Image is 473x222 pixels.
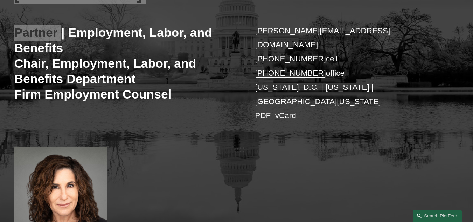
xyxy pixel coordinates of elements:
[255,24,440,123] p: cell office [US_STATE], D.C. | [US_STATE] | [GEOGRAPHIC_DATA][US_STATE] –
[255,26,390,49] a: [PERSON_NAME][EMAIL_ADDRESS][DOMAIN_NAME]
[275,111,296,120] a: vCard
[255,69,326,78] a: [PHONE_NUMBER]
[413,210,462,222] a: Search this site
[255,54,326,63] a: [PHONE_NUMBER]
[255,111,271,120] a: PDF
[14,25,237,102] h3: Partner | Employment, Labor, and Benefits Chair, Employment, Labor, and Benefits Department Firm ...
